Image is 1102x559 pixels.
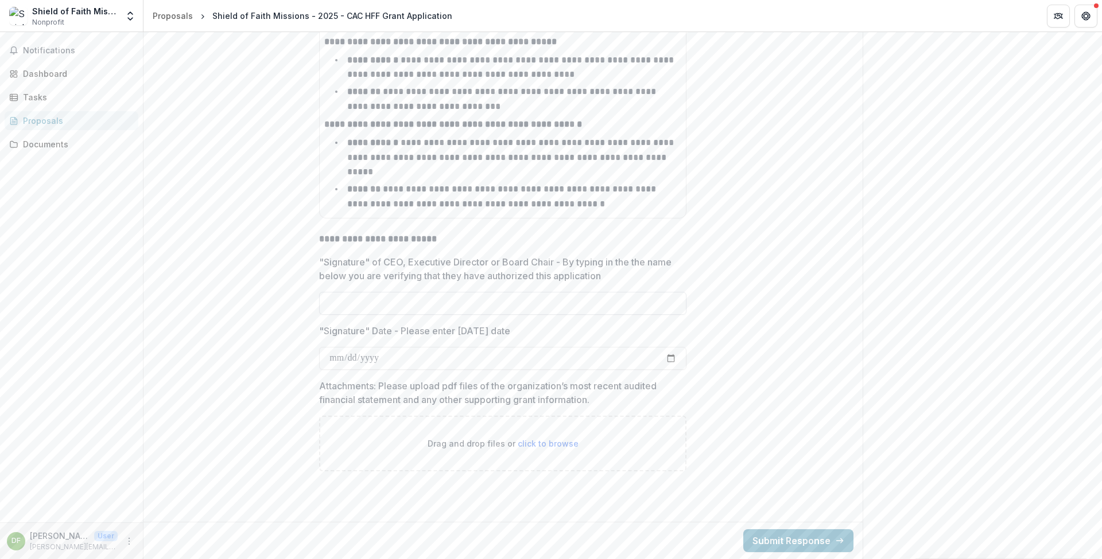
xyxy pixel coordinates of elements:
[5,64,138,83] a: Dashboard
[319,379,680,406] p: Attachments: Please upload pdf files of the organization’s most recent audited financial statemen...
[30,542,118,552] p: [PERSON_NAME][EMAIL_ADDRESS][DOMAIN_NAME]
[518,439,579,448] span: click to browse
[428,437,579,449] p: Drag and drop files or
[23,91,129,103] div: Tasks
[23,68,129,80] div: Dashboard
[32,17,64,28] span: Nonprofit
[9,7,28,25] img: Shield of Faith Missions
[23,115,129,127] div: Proposals
[1074,5,1097,28] button: Get Help
[23,138,129,150] div: Documents
[30,530,90,542] p: [PERSON_NAME]
[5,111,138,130] a: Proposals
[743,529,853,552] button: Submit Response
[5,88,138,107] a: Tasks
[1047,5,1070,28] button: Partners
[5,135,138,154] a: Documents
[32,5,118,17] div: Shield of Faith Missions
[212,10,452,22] div: Shield of Faith Missions - 2025 - CAC HFF Grant Application
[148,7,457,24] nav: breadcrumb
[122,534,136,548] button: More
[148,7,197,24] a: Proposals
[94,531,118,541] p: User
[11,537,21,545] div: Dayna Friedman
[319,324,510,338] p: "Signature" Date - Please enter [DATE] date
[5,41,138,60] button: Notifications
[122,5,138,28] button: Open entity switcher
[23,46,134,56] span: Notifications
[153,10,193,22] div: Proposals
[319,255,680,283] p: "Signature" of CEO, Executive Director or Board Chair - By typing in the the name below you are v...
